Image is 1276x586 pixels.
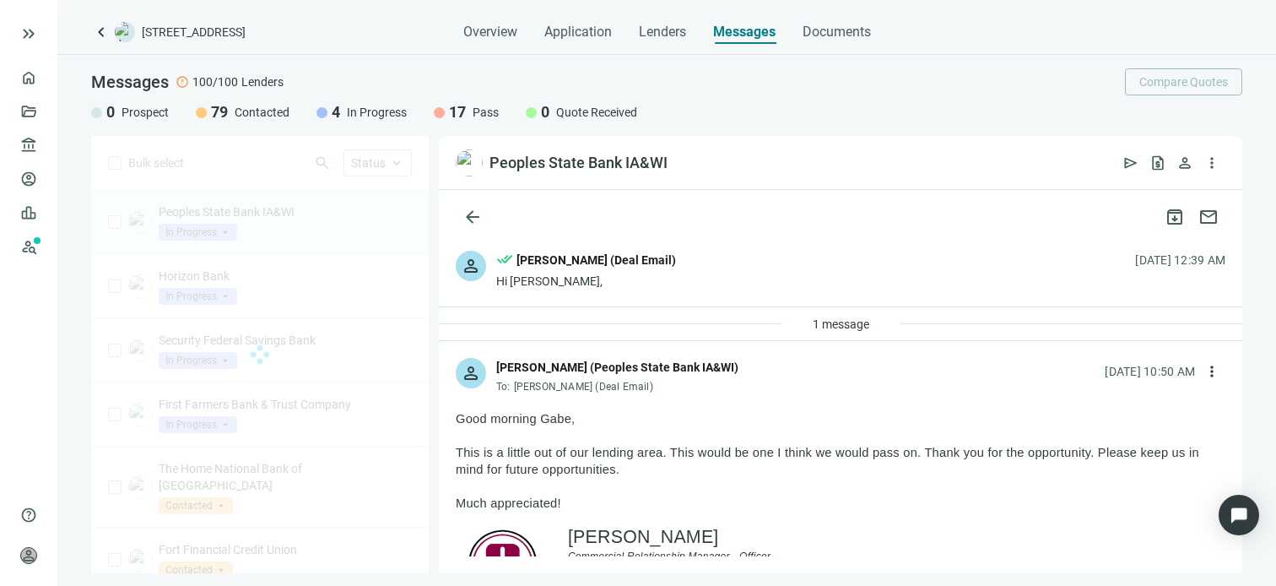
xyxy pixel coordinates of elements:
[798,311,884,338] button: 1 message
[496,358,738,377] div: [PERSON_NAME] (Peoples State Bank IA&WI)
[347,104,407,121] span: In Progress
[20,547,37,564] span: person
[463,24,517,41] span: Overview
[456,200,489,234] button: arrow_back
[1135,251,1225,269] div: [DATE] 12:39 AM
[449,102,466,122] span: 17
[489,153,668,173] div: Peoples State Bank IA&WI
[541,102,549,122] span: 0
[20,137,32,154] span: account_balance
[1198,358,1225,385] button: more_vert
[473,104,499,121] span: Pass
[1165,207,1185,227] span: archive
[461,256,481,276] span: person
[1144,149,1171,176] button: request_quote
[241,73,284,90] span: Lenders
[106,102,115,122] span: 0
[1203,155,1220,171] span: more_vert
[1192,200,1225,234] button: mail
[115,22,135,42] img: deal-logo
[1149,155,1166,171] span: request_quote
[803,24,871,41] span: Documents
[1176,155,1193,171] span: person
[1219,495,1259,535] div: Open Intercom Messenger
[1105,362,1195,381] div: [DATE] 10:50 AM
[1158,200,1192,234] button: archive
[122,104,169,121] span: Prospect
[235,104,289,121] span: Contacted
[1198,149,1225,176] button: more_vert
[1122,155,1139,171] span: send
[192,73,238,90] span: 100/100
[1117,149,1144,176] button: send
[813,317,869,331] span: 1 message
[1125,68,1242,95] button: Compare Quotes
[516,251,676,269] div: [PERSON_NAME] (Deal Email)
[462,207,483,227] span: arrow_back
[496,380,738,393] div: To:
[496,273,676,290] div: Hi [PERSON_NAME],
[1198,207,1219,227] span: mail
[176,75,189,89] span: error
[456,149,483,176] img: 5a079eb9-3118-48a0-9b33-5980758decf0
[544,24,612,41] span: Application
[20,507,37,524] span: help
[713,24,776,40] span: Messages
[556,104,637,121] span: Quote Received
[211,102,228,122] span: 79
[91,22,111,42] a: keyboard_arrow_left
[639,24,686,41] span: Lenders
[142,24,246,41] span: [STREET_ADDRESS]
[332,102,340,122] span: 4
[19,24,39,44] button: keyboard_double_arrow_right
[1171,149,1198,176] button: person
[514,381,653,393] span: [PERSON_NAME] (Deal Email)
[1203,363,1220,380] span: more_vert
[91,72,169,92] span: Messages
[461,363,481,383] span: person
[496,251,513,273] span: done_all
